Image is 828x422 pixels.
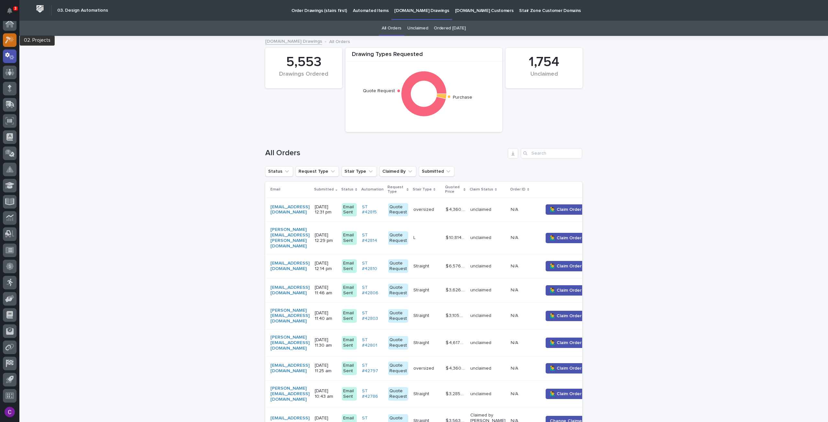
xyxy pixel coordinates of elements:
[342,284,356,297] div: Email Sent
[510,186,526,193] p: Order ID
[388,309,408,323] div: Quote Request
[511,339,519,346] p: N/A
[550,206,582,213] span: 🙋‍♂️ Claim Order
[315,337,337,348] p: [DATE] 11:30 am
[511,312,519,319] p: N/A
[388,336,408,350] div: Quote Request
[265,254,598,278] tr: [EMAIL_ADDRESS][DOMAIN_NAME] [DATE] 12:14 pmEmail SentST #42810 Quote RequestStraightStraight $ 6...
[329,38,350,45] p: All Orders
[265,222,598,254] tr: [PERSON_NAME][EMAIL_ADDRESS][PERSON_NAME][DOMAIN_NAME] [DATE] 12:29 pmEmail SentST #42814 Quote R...
[265,198,598,222] tr: [EMAIL_ADDRESS][DOMAIN_NAME] [DATE] 12:31 pmEmail SentST #42815 Quote Requestoversizedoversized $...
[315,233,337,243] p: [DATE] 12:29 pm
[270,261,310,272] a: [EMAIL_ADDRESS][DOMAIN_NAME]
[446,286,466,293] p: $ 3,626.00
[276,54,331,70] div: 5,553
[270,204,310,215] a: [EMAIL_ADDRESS][DOMAIN_NAME]
[470,264,506,269] p: unclaimed
[511,206,519,212] p: N/A
[413,186,432,193] p: Stair Type
[315,204,337,215] p: [DATE] 12:31 pm
[550,263,582,269] span: 🙋‍♂️ Claim Order
[342,203,356,217] div: Email Sent
[270,308,310,324] a: [PERSON_NAME][EMAIL_ADDRESS][DOMAIN_NAME]
[511,390,519,397] p: N/A
[265,302,598,329] tr: [PERSON_NAME][EMAIL_ADDRESS][DOMAIN_NAME] [DATE] 11:40 amEmail SentST #42803 Quote RequestStraigh...
[517,54,572,70] div: 1,754
[345,51,502,62] div: Drawing Types Requested
[445,184,462,196] p: Quoted Price
[276,71,331,84] div: Drawings Ordered
[388,387,408,401] div: Quote Request
[434,21,466,36] a: Ordered [DATE]
[546,233,586,243] button: 🙋‍♂️ Claim Order
[413,364,435,371] p: oversized
[413,234,417,241] p: L
[550,365,582,372] span: 🙋‍♂️ Claim Order
[470,235,506,241] p: unclaimed
[546,338,586,348] button: 🙋‍♂️ Claim Order
[342,362,356,375] div: Email Sent
[446,364,466,371] p: $ 4,360.00
[446,206,466,212] p: $ 4,360.00
[315,310,337,321] p: [DATE] 11:40 am
[362,285,383,296] a: ST #42806
[407,21,428,36] a: Unclaimed
[362,261,383,272] a: ST #42810
[470,186,493,193] p: Claim Status
[379,166,416,177] button: Claimed By
[361,186,384,193] p: Automation
[388,362,408,375] div: Quote Request
[270,386,310,402] a: [PERSON_NAME][EMAIL_ADDRESS][DOMAIN_NAME]
[314,186,334,193] p: Submitted
[546,311,586,321] button: 🙋‍♂️ Claim Order
[342,259,356,273] div: Email Sent
[550,287,582,294] span: 🙋‍♂️ Claim Order
[3,4,16,17] button: Notifications
[265,329,598,356] tr: [PERSON_NAME][EMAIL_ADDRESS][DOMAIN_NAME] [DATE] 11:30 amEmail SentST #42801 Quote RequestStraigh...
[265,356,598,381] tr: [EMAIL_ADDRESS][DOMAIN_NAME] [DATE] 11:25 amEmail SentST #42797 Quote Requestoversizedoversized $...
[342,309,356,323] div: Email Sent
[270,363,310,374] a: [EMAIL_ADDRESS][DOMAIN_NAME]
[511,286,519,293] p: N/A
[511,234,519,241] p: N/A
[270,285,310,296] a: [EMAIL_ADDRESS][DOMAIN_NAME]
[470,313,506,319] p: unclaimed
[517,71,572,84] div: Unclaimed
[521,148,582,158] div: Search
[270,186,280,193] p: Email
[550,313,582,319] span: 🙋‍♂️ Claim Order
[315,261,337,272] p: [DATE] 12:14 pm
[315,388,337,399] p: [DATE] 10:43 am
[342,166,377,177] button: Stair Type
[265,166,293,177] button: Status
[546,261,586,271] button: 🙋‍♂️ Claim Order
[34,3,46,15] img: Workspace Logo
[413,390,430,397] p: Straight
[8,8,16,18] div: Notifications3
[511,364,519,371] p: N/A
[413,262,430,269] p: Straight
[57,8,108,13] h2: 03. Design Automations
[446,339,466,346] p: $ 4,617.00
[413,339,430,346] p: Straight
[550,340,582,346] span: 🙋‍♂️ Claim Order
[446,390,466,397] p: $ 3,285.00
[413,312,430,319] p: Straight
[342,231,356,245] div: Email Sent
[470,287,506,293] p: unclaimed
[342,387,356,401] div: Email Sent
[413,286,430,293] p: Straight
[14,6,16,11] p: 3
[546,204,586,215] button: 🙋‍♂️ Claim Order
[470,366,506,371] p: unclaimed
[446,262,466,269] p: $ 6,576.00
[550,391,582,397] span: 🙋‍♂️ Claim Order
[270,335,310,351] a: [PERSON_NAME][EMAIL_ADDRESS][DOMAIN_NAME]
[413,206,435,212] p: oversized
[362,204,383,215] a: ST #42815
[265,380,598,407] tr: [PERSON_NAME][EMAIL_ADDRESS][DOMAIN_NAME] [DATE] 10:43 amEmail SentST #42786 Quote RequestStraigh...
[265,37,322,45] a: [DOMAIN_NAME] Drawings
[382,21,401,36] a: All Orders
[362,388,383,399] a: ST #42786
[270,227,310,249] a: [PERSON_NAME][EMAIL_ADDRESS][PERSON_NAME][DOMAIN_NAME]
